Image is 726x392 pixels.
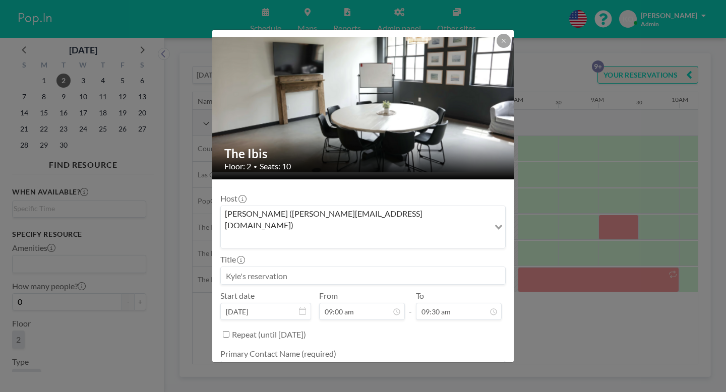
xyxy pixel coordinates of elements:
label: Primary Contact Name (required) [220,349,336,359]
span: Seats: 10 [260,161,291,171]
span: [PERSON_NAME] ([PERSON_NAME][EMAIL_ADDRESS][DOMAIN_NAME]) [223,208,488,231]
span: • [254,163,257,170]
img: 537.png [212,37,515,172]
span: - [409,294,412,316]
h2: The Ibis [224,146,503,161]
label: Host [220,193,246,204]
label: Start date [220,291,255,301]
div: Search for option [221,206,505,248]
label: Repeat (until [DATE]) [232,330,306,340]
label: From [319,291,338,301]
input: Search for option [222,233,489,246]
span: Floor: 2 [224,161,251,171]
label: To [416,291,424,301]
label: Title [220,254,244,265]
input: Kyle's reservation [221,267,505,284]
